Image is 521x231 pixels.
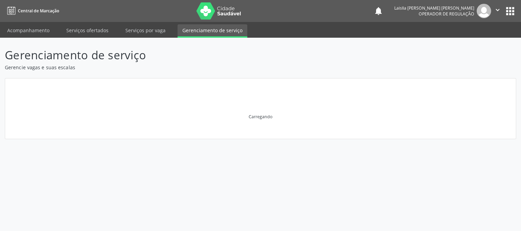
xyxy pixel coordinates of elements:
[504,5,516,17] button: apps
[494,6,501,14] i: 
[5,64,363,71] p: Gerencie vagas e suas escalas
[61,24,113,36] a: Serviços ofertados
[477,4,491,18] img: img
[178,24,247,38] a: Gerenciamento de serviço
[5,5,59,16] a: Central de Marcação
[374,6,383,16] button: notifications
[2,24,54,36] a: Acompanhamento
[121,24,170,36] a: Serviços por vaga
[394,5,474,11] div: Laislla [PERSON_NAME] [PERSON_NAME]
[5,47,363,64] p: Gerenciamento de serviço
[491,4,504,18] button: 
[18,8,59,14] span: Central de Marcação
[419,11,474,17] span: Operador de regulação
[249,114,272,120] div: Carregando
